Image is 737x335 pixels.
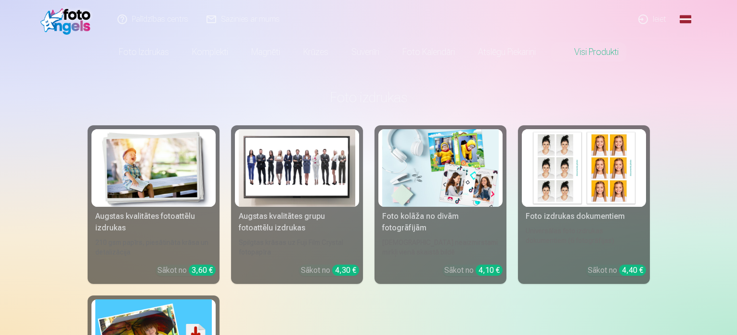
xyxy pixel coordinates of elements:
[240,39,292,66] a: Magnēti
[235,238,359,257] div: Spilgtas krāsas uz Fuji Film Crystal fotopapīra
[107,39,181,66] a: Foto izdrukas
[40,4,96,35] img: /fa1
[466,39,547,66] a: Atslēgu piekariņi
[522,226,646,257] div: Universālas foto izdrukas dokumentiem (6 fotogrāfijas)
[526,129,642,207] img: Foto izdrukas dokumentiem
[332,265,359,276] div: 4,30 €
[522,211,646,222] div: Foto izdrukas dokumentiem
[95,89,642,106] h3: Foto izdrukas
[91,211,216,234] div: Augstas kvalitātes fotoattēlu izdrukas
[231,125,363,284] a: Augstas kvalitātes grupu fotoattēlu izdrukasAugstas kvalitātes grupu fotoattēlu izdrukasSpilgtas ...
[547,39,630,66] a: Visi produkti
[340,39,391,66] a: Suvenīri
[292,39,340,66] a: Krūzes
[88,125,220,284] a: Augstas kvalitātes fotoattēlu izdrukasAugstas kvalitātes fotoattēlu izdrukas210 gsm papīrs, piesā...
[375,125,506,284] a: Foto kolāža no divām fotogrāfijāmFoto kolāža no divām fotogrāfijām[DEMOGRAPHIC_DATA] neaizmirstam...
[588,265,646,276] div: Sākot no
[619,265,646,276] div: 4,40 €
[189,265,216,276] div: 3,60 €
[235,211,359,234] div: Augstas kvalitātes grupu fotoattēlu izdrukas
[95,129,212,207] img: Augstas kvalitātes fotoattēlu izdrukas
[239,129,355,207] img: Augstas kvalitātes grupu fotoattēlu izdrukas
[378,238,503,257] div: [DEMOGRAPHIC_DATA] neaizmirstami mirkļi vienā skaistā bildē
[518,125,650,284] a: Foto izdrukas dokumentiemFoto izdrukas dokumentiemUniversālas foto izdrukas dokumentiem (6 fotogr...
[391,39,466,66] a: Foto kalendāri
[444,265,503,276] div: Sākot no
[301,265,359,276] div: Sākot no
[91,238,216,257] div: 210 gsm papīrs, piesātināta krāsa un detalizācija
[476,265,503,276] div: 4,10 €
[157,265,216,276] div: Sākot no
[378,211,503,234] div: Foto kolāža no divām fotogrāfijām
[181,39,240,66] a: Komplekti
[382,129,499,207] img: Foto kolāža no divām fotogrāfijām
